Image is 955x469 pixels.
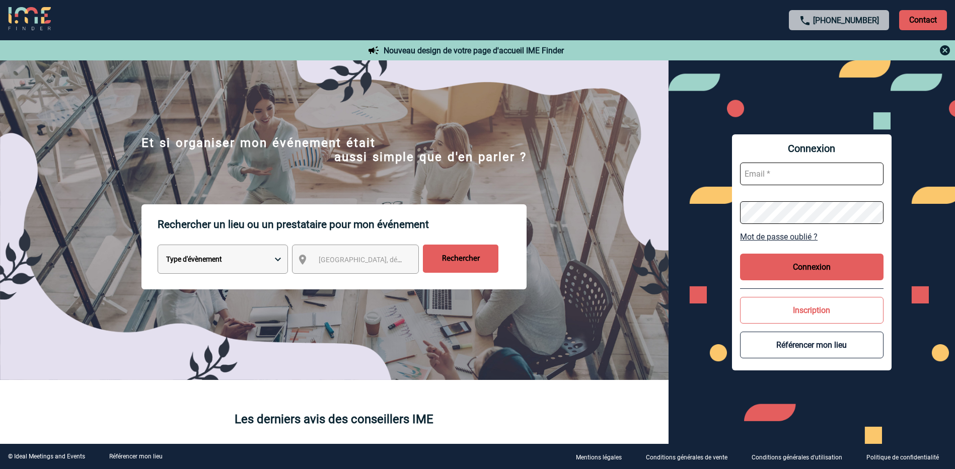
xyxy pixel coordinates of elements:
a: Mot de passe oublié ? [740,232,884,242]
div: © Ideal Meetings and Events [8,453,85,460]
input: Email * [740,163,884,185]
p: Politique de confidentialité [866,454,939,461]
button: Référencer mon lieu [740,332,884,358]
span: [GEOGRAPHIC_DATA], département, région... [319,256,459,264]
p: Conditions générales de vente [646,454,727,461]
p: Rechercher un lieu ou un prestataire pour mon événement [158,204,527,245]
button: Connexion [740,254,884,280]
a: Politique de confidentialité [858,452,955,461]
a: Conditions générales d'utilisation [744,452,858,461]
a: [PHONE_NUMBER] [813,16,879,25]
img: call-24-px.png [799,15,811,27]
p: Conditions générales d'utilisation [752,454,842,461]
button: Inscription [740,297,884,324]
input: Rechercher [423,245,498,273]
a: Mentions légales [568,452,638,461]
a: Conditions générales de vente [638,452,744,461]
a: Référencer mon lieu [109,453,163,460]
p: Mentions légales [576,454,622,461]
p: Contact [899,10,947,30]
span: Connexion [740,142,884,154]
